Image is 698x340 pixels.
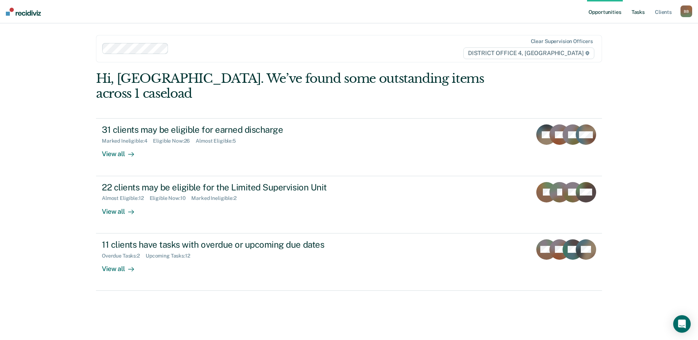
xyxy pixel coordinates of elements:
div: 31 clients may be eligible for earned discharge [102,124,358,135]
div: 11 clients have tasks with overdue or upcoming due dates [102,239,358,250]
div: Eligible Now : 26 [153,138,196,144]
div: Eligible Now : 10 [150,195,192,201]
div: Almost Eligible : 5 [196,138,242,144]
div: View all [102,201,143,216]
div: View all [102,259,143,273]
div: Marked Ineligible : 4 [102,138,153,144]
div: Almost Eligible : 12 [102,195,150,201]
div: Marked Ineligible : 2 [191,195,242,201]
div: View all [102,144,143,158]
button: BB [680,5,692,17]
div: Upcoming Tasks : 12 [146,253,196,259]
a: 11 clients have tasks with overdue or upcoming due datesOverdue Tasks:2Upcoming Tasks:12View all [96,233,602,291]
div: Clear supervision officers [531,38,593,45]
div: Open Intercom Messenger [673,315,691,333]
a: 31 clients may be eligible for earned dischargeMarked Ineligible:4Eligible Now:26Almost Eligible:... [96,118,602,176]
span: DISTRICT OFFICE 4, [GEOGRAPHIC_DATA] [463,47,594,59]
div: 22 clients may be eligible for the Limited Supervision Unit [102,182,358,193]
div: B B [680,5,692,17]
div: Hi, [GEOGRAPHIC_DATA]. We’ve found some outstanding items across 1 caseload [96,71,501,101]
a: 22 clients may be eligible for the Limited Supervision UnitAlmost Eligible:12Eligible Now:10Marke... [96,176,602,233]
div: Overdue Tasks : 2 [102,253,146,259]
img: Recidiviz [6,8,41,16]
